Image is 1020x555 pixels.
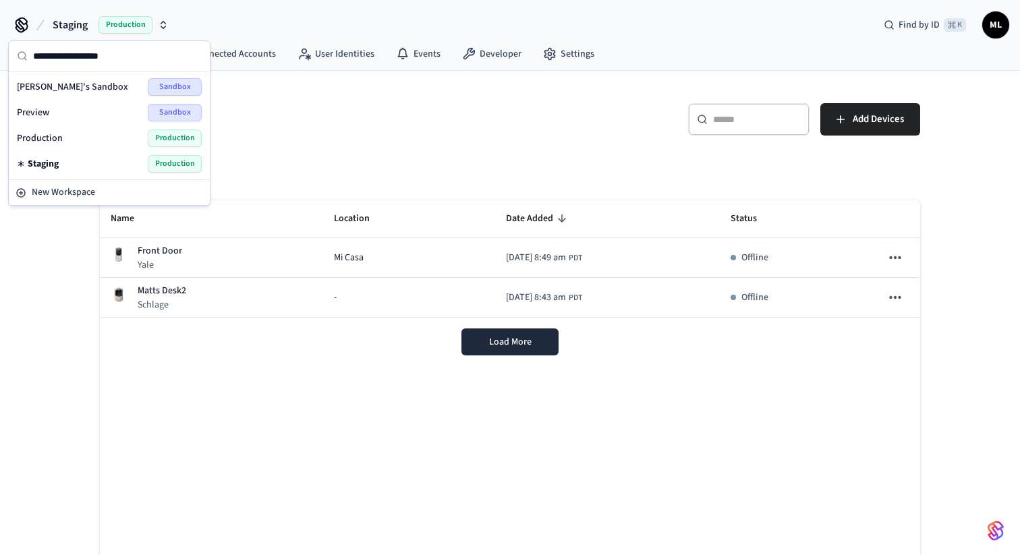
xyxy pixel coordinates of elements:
span: [DATE] 8:43 am [506,291,566,305]
span: Mi Casa [334,251,364,265]
span: Sandbox [148,104,202,121]
span: - [334,291,337,305]
p: Offline [741,251,768,265]
p: Offline [741,291,768,305]
button: Load More [461,328,559,355]
span: Add Devices [853,111,904,128]
span: PDT [569,292,582,304]
span: Production [148,129,202,147]
span: ML [984,13,1008,37]
img: Schlage Sense Smart Deadbolt with Camelot Trim, Front [111,287,127,303]
h5: Devices [100,103,502,131]
button: New Workspace [10,181,208,204]
span: PDT [569,252,582,264]
span: Preview [17,106,49,119]
span: [PERSON_NAME]'s Sandbox [17,80,128,94]
p: Yale [138,258,182,272]
span: Status [731,208,774,229]
span: Date Added [506,208,571,229]
img: SeamLogoGradient.69752ec5.svg [988,520,1004,542]
a: Events [385,42,451,66]
p: Schlage [138,298,186,312]
span: New Workspace [32,185,95,200]
table: sticky table [100,200,920,318]
span: Staging [53,17,88,33]
button: ML [982,11,1009,38]
div: America/Los_Angeles [506,251,582,265]
span: Production [17,132,63,145]
div: America/Los_Angeles [506,291,582,305]
button: Add Devices [820,103,920,136]
span: Production [98,16,152,34]
span: Sandbox [148,78,202,96]
img: Yale Assure Touchscreen Wifi Smart Lock, Satin Nickel, Front [111,247,127,263]
p: Front Door [138,244,182,258]
div: Find by ID⌘ K [873,13,977,37]
span: Location [334,208,387,229]
span: Production [148,155,202,173]
p: Matts Desk2 [138,284,186,298]
a: Settings [532,42,605,66]
a: Connected Accounts [165,42,287,66]
div: Suggestions [9,71,210,179]
span: ⌘ K [944,18,966,32]
span: Staging [28,157,59,171]
span: Find by ID [899,18,940,32]
span: Name [111,208,152,229]
a: User Identities [287,42,385,66]
span: Load More [489,335,532,349]
a: Developer [451,42,532,66]
span: [DATE] 8:49 am [506,251,566,265]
